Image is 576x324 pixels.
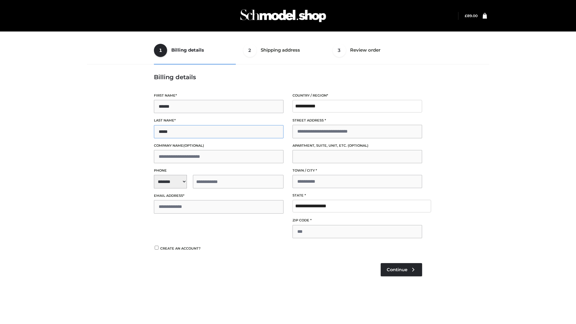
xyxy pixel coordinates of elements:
label: Country / Region [292,93,422,98]
a: £89.00 [465,13,478,18]
label: Last name [154,118,283,123]
label: Company name [154,143,283,148]
label: Town / City [292,168,422,173]
label: First name [154,93,283,98]
span: Continue [387,267,407,272]
img: Schmodel Admin 964 [238,4,328,28]
h3: Billing details [154,73,422,81]
a: Continue [381,263,422,276]
label: Street address [292,118,422,123]
span: (optional) [348,143,368,148]
span: Create an account? [160,246,201,250]
label: Apartment, suite, unit, etc. [292,143,422,148]
label: Email address [154,193,283,199]
input: Create an account? [154,246,159,250]
label: Phone [154,168,283,173]
span: £ [465,13,467,18]
bdi: 89.00 [465,13,478,18]
label: ZIP Code [292,217,422,223]
span: (optional) [183,143,204,148]
label: State [292,193,422,198]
